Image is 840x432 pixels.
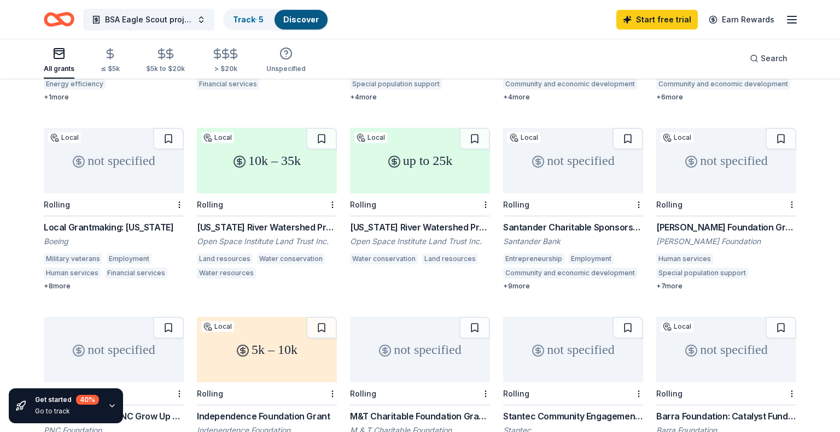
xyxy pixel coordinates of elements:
div: Local [661,132,693,143]
div: Special population support [350,79,442,90]
div: Local [48,132,81,143]
div: Financial services [105,268,167,279]
div: + 4 more [350,93,490,102]
div: Boeing [44,236,184,247]
span: Search [761,52,787,65]
div: + 1 more [44,93,184,102]
div: [US_STATE] River Watershed Protection Fund: Transaction Grants [350,221,490,234]
div: Santander Bank [503,236,643,247]
div: 40 % [76,395,99,405]
div: Rolling [197,200,223,209]
a: Discover [283,15,319,24]
div: Human services [44,268,101,279]
div: Special population support [656,268,748,279]
div: not specified [503,128,643,193]
div: Land resources [422,253,478,264]
a: Home [44,7,74,32]
div: + 4 more [503,93,643,102]
div: $5k to $20k [146,64,185,73]
div: Local [201,132,234,143]
div: Energy efficiency [44,79,106,90]
div: Rolling [197,389,223,398]
a: 10k – 35kLocalRolling[US_STATE] River Watershed Protection Fund: Catalyst GrantsOpen Space Instit... [197,128,337,282]
div: Local [201,321,234,332]
a: Track· 5 [233,15,264,24]
div: Rolling [503,389,529,398]
div: Open Space Institute Land Trust Inc. [350,236,490,247]
div: Rolling [350,200,376,209]
div: Open Space Institute Land Trust Inc. [197,236,337,247]
div: Community and economic development [503,79,637,90]
a: not specifiedLocalRollingSantander Charitable Sponsorship ProgramSantander BankEntrepreneurshipEm... [503,128,643,291]
div: Go to track [35,407,99,416]
div: Employment [107,253,151,264]
div: + 6 more [656,93,796,102]
div: Get started [35,395,99,405]
button: Track· 5Discover [223,9,329,31]
a: Earn Rewards [702,10,781,29]
a: not specifiedLocalRollingLocal Grantmaking: [US_STATE]BoeingMilitary veteransEmploymentHuman serv... [44,128,184,291]
div: Water conservation [350,253,418,264]
div: Rolling [350,389,376,398]
div: Rolling [656,389,682,398]
div: not specified [503,317,643,382]
div: [PERSON_NAME] Foundation Grant [656,221,796,234]
div: 5k – 10k [197,317,337,382]
button: Search [741,48,796,69]
div: Local [661,321,693,332]
button: BSA Eagle Scout project-dog agility jumps [83,9,214,31]
div: not specified [350,317,490,382]
div: Local [354,132,387,143]
div: up to 25k [350,128,490,193]
div: Santander Charitable Sponsorship Program [503,221,643,234]
div: ≤ $5k [101,64,120,73]
a: Start free trial [616,10,698,29]
span: BSA Eagle Scout project-dog agility jumps [105,13,192,26]
div: M&T Charitable Foundation Grants [350,410,490,423]
div: Human services [656,253,713,264]
div: + 7 more [656,282,796,291]
div: Water resources [197,268,256,279]
div: [PERSON_NAME] Foundation [656,236,796,247]
div: not specified [656,317,796,382]
a: not specifiedLocalRolling[PERSON_NAME] Foundation Grant[PERSON_NAME] FoundationHuman servicesSpec... [656,128,796,291]
div: 10k – 35k [197,128,337,193]
div: Entrepreneurship [503,253,564,264]
div: + 9 more [503,282,643,291]
div: Community and economic development [656,79,790,90]
button: Unspecified [266,43,306,79]
div: Employment [569,253,614,264]
div: Financial services [197,79,259,90]
div: > $20k [211,64,240,73]
div: Local Grantmaking: [US_STATE] [44,221,184,234]
div: Water conservation [257,253,325,264]
div: [US_STATE] River Watershed Protection Fund: Catalyst Grants [197,221,337,234]
div: All grants [44,64,74,73]
div: Barra Foundation: Catalyst Fund Grant [656,410,796,423]
div: + 8 more [44,282,184,291]
div: Local [507,132,540,143]
div: not specified [44,317,184,382]
div: not specified [44,128,184,193]
a: up to 25kLocalRolling[US_STATE] River Watershed Protection Fund: Transaction GrantsOpen Space Ins... [350,128,490,268]
button: $5k to $20k [146,43,185,79]
button: ≤ $5k [101,43,120,79]
div: Rolling [44,200,70,209]
div: Rolling [656,200,682,209]
div: Stantec Community Engagement Grant [503,410,643,423]
div: Land resources [197,253,253,264]
button: All grants [44,43,74,79]
div: Community and economic development [503,268,637,279]
button: > $20k [211,43,240,79]
div: Unspecified [266,64,306,73]
div: Rolling [503,200,529,209]
div: Independence Foundation Grant [197,410,337,423]
div: Military veterans [44,253,102,264]
div: not specified [656,128,796,193]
